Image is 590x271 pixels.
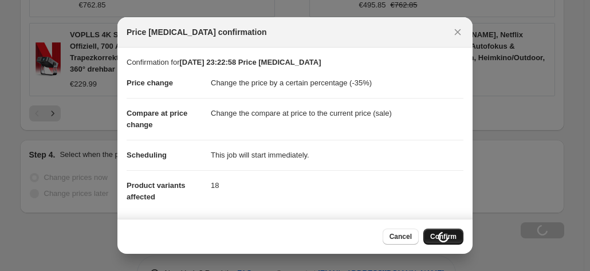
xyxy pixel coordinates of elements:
b: [DATE] 23:22:58 Price [MEDICAL_DATA] [179,58,321,66]
dd: Change the compare at price to the current price (sale) [211,98,463,128]
dd: Change the price by a certain percentage (-35%) [211,68,463,98]
p: Confirmation for [127,57,463,68]
button: Close [450,24,466,40]
span: Price change [127,78,173,87]
span: Scheduling [127,151,167,159]
span: Price [MEDICAL_DATA] confirmation [127,26,267,38]
span: Product variants affected [127,181,186,201]
dd: 18 [211,170,463,201]
span: Compare at price change [127,109,187,129]
span: Cancel [390,232,412,241]
button: Cancel [383,229,419,245]
dd: This job will start immediately. [211,140,463,170]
